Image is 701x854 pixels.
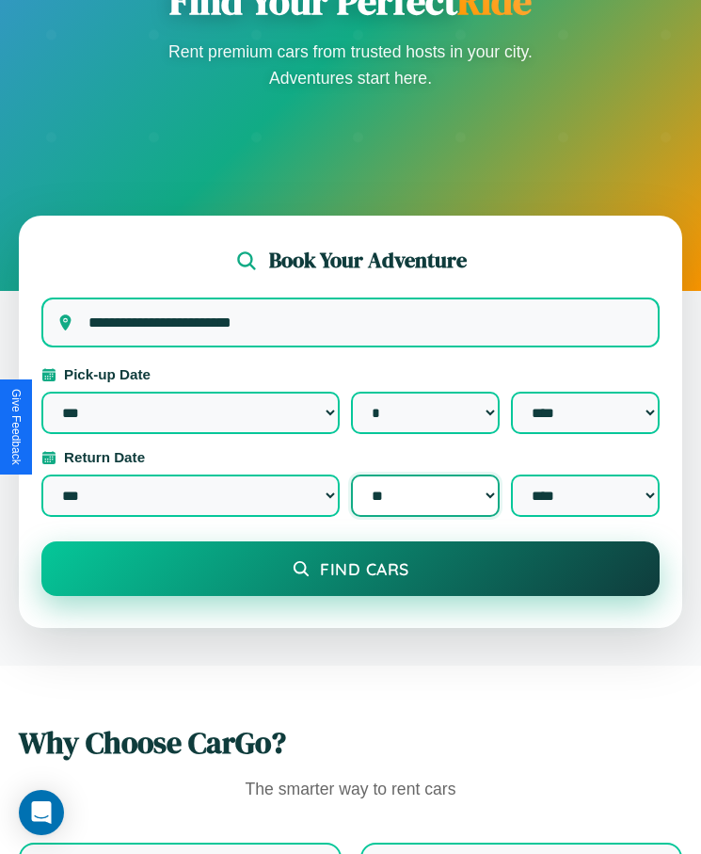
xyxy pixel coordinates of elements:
p: Rent premium cars from trusted hosts in your city. Adventures start here. [163,39,539,91]
label: Return Date [41,449,660,465]
p: The smarter way to rent cars [19,775,682,805]
div: Give Feedback [9,389,23,465]
label: Pick-up Date [41,366,660,382]
h2: Why Choose CarGo? [19,722,682,764]
h2: Book Your Adventure [269,246,467,275]
button: Find Cars [41,541,660,596]
div: Open Intercom Messenger [19,790,64,835]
